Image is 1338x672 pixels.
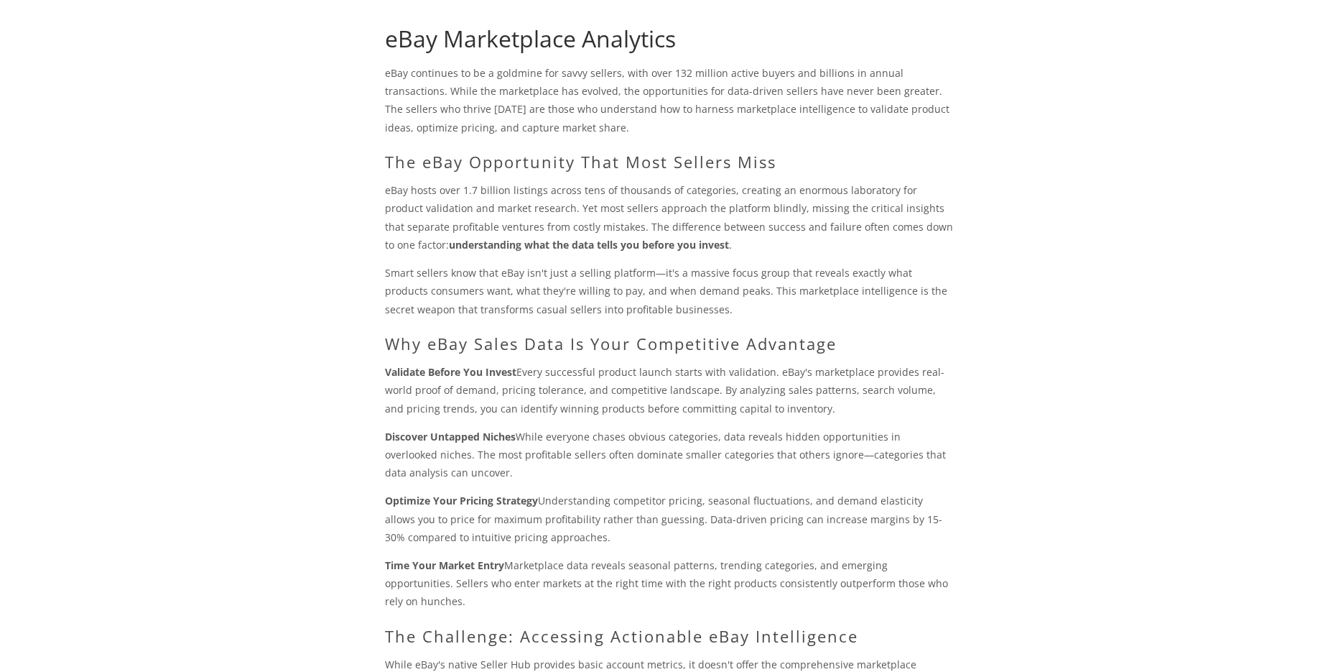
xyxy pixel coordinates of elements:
p: Every successful product launch starts with validation. eBay's marketplace provides real-world pr... [385,363,953,418]
h2: The Challenge: Accessing Actionable eBay Intelligence [385,627,953,645]
strong: Discover Untapped Niches [385,430,516,443]
p: While everyone chases obvious categories, data reveals hidden opportunities in overlooked niches.... [385,428,953,482]
strong: Time Your Market Entry [385,558,504,572]
strong: Validate Before You Invest [385,365,516,379]
p: Understanding competitor pricing, seasonal fluctuations, and demand elasticity allows you to pric... [385,492,953,546]
strong: understanding what the data tells you before you invest [449,238,729,252]
h2: Why eBay Sales Data Is Your Competitive Advantage [385,334,953,353]
p: eBay hosts over 1.7 billion listings across tens of thousands of categories, creating an enormous... [385,181,953,254]
p: eBay continues to be a goldmine for savvy sellers, with over 132 million active buyers and billio... [385,64,953,137]
strong: Optimize Your Pricing Strategy [385,494,538,507]
h1: eBay Marketplace Analytics [385,25,953,52]
h2: The eBay Opportunity That Most Sellers Miss [385,152,953,171]
p: Marketplace data reveals seasonal patterns, trending categories, and emerging opportunities. Sell... [385,556,953,611]
p: Smart sellers know that eBay isn't just a selling platform—it's a massive focus group that reveal... [385,264,953,318]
